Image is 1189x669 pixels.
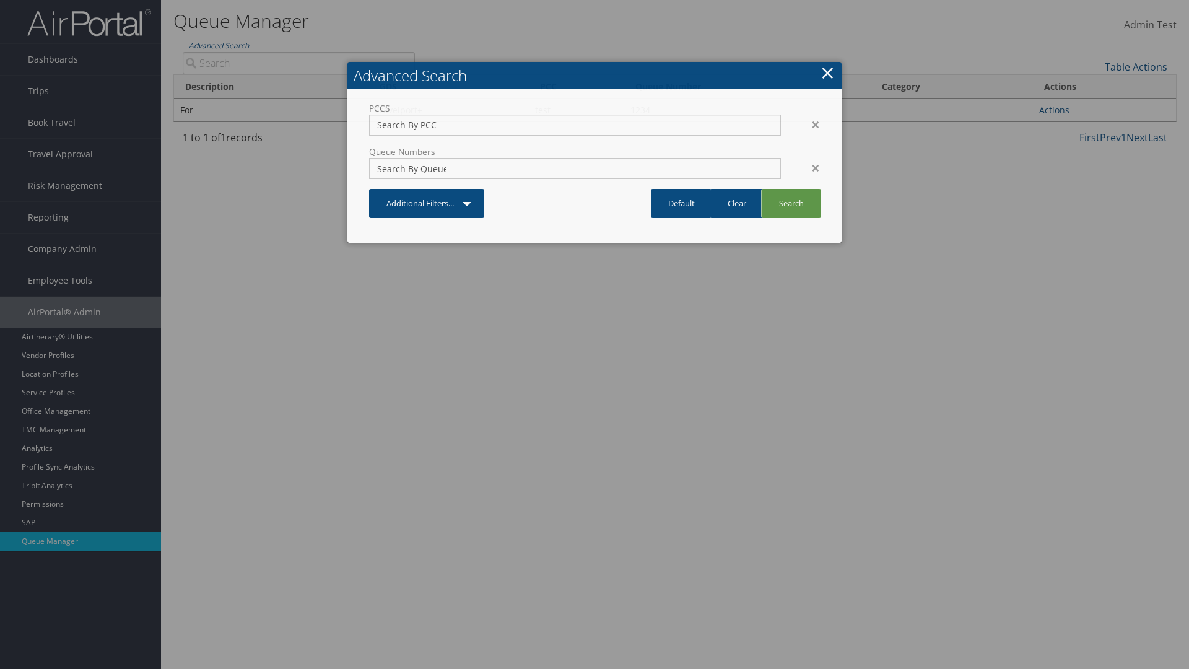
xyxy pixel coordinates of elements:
[347,62,842,89] h2: Advanced Search
[761,189,821,218] a: Search
[369,189,484,218] a: Additional Filters...
[369,146,781,158] label: Queue Numbers
[369,102,781,115] label: PCCS
[651,189,712,218] a: Default
[377,119,446,131] input: Search By PCC
[377,162,446,175] input: Search By Queue Number
[710,189,764,218] a: Clear
[790,160,829,175] div: ×
[790,117,829,132] div: ×
[821,60,835,85] a: Close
